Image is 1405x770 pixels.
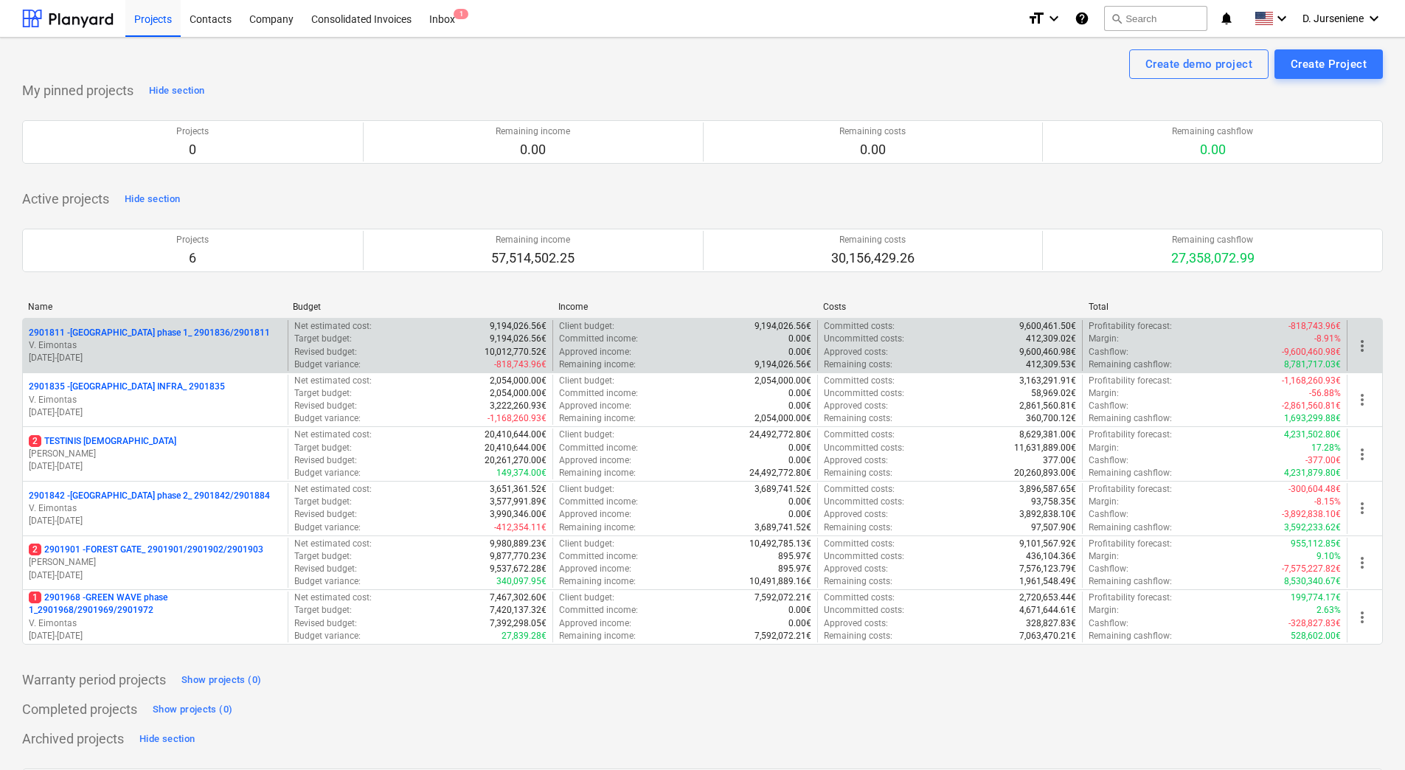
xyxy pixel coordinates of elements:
[824,387,904,400] p: Uncommitted costs :
[1302,13,1364,24] span: D. Jurseniene
[1353,554,1371,572] span: more_vert
[496,141,570,159] p: 0.00
[294,412,361,425] p: Budget variance :
[1019,400,1076,412] p: 2,861,560.81€
[294,483,372,496] p: Net estimated cost :
[1314,333,1341,345] p: -8.91%
[824,358,892,371] p: Remaining costs :
[1104,6,1207,31] button: Search
[754,521,811,534] p: 3,689,741.52€
[788,442,811,454] p: 0.00€
[1145,55,1252,74] div: Create demo project
[294,538,372,550] p: Net estimated cost :
[29,544,41,555] span: 2
[29,435,41,447] span: 2
[1026,550,1076,563] p: 436,104.36€
[788,496,811,508] p: 0.00€
[831,234,915,246] p: Remaining costs
[29,569,282,582] p: [DATE] - [DATE]
[1019,592,1076,604] p: 2,720,653.44€
[559,346,631,358] p: Approved income :
[490,400,547,412] p: 3,222,260.93€
[181,672,261,689] div: Show projects (0)
[754,320,811,333] p: 9,194,026.56€
[839,141,906,159] p: 0.00
[558,302,811,312] div: Income
[788,400,811,412] p: 0.00€
[1089,320,1172,333] p: Profitability forecast :
[1031,496,1076,508] p: 93,758.35€
[831,249,915,267] p: 30,156,429.26
[824,467,892,479] p: Remaining costs :
[788,604,811,617] p: 0.00€
[491,234,575,246] p: Remaining income
[294,454,357,467] p: Revised budget :
[1014,442,1076,454] p: 11,631,889.00€
[778,563,811,575] p: 895.97€
[754,412,811,425] p: 2,054,000.00€
[1043,454,1076,467] p: 377.00€
[294,387,352,400] p: Target budget :
[1219,10,1234,27] i: notifications
[1019,320,1076,333] p: 9,600,461.50€
[1089,592,1172,604] p: Profitability forecast :
[559,454,631,467] p: Approved income :
[29,502,282,515] p: V. Eimontas
[294,575,361,588] p: Budget variance :
[559,604,638,617] p: Committed income :
[496,575,547,588] p: 340,097.95€
[559,467,636,479] p: Remaining income :
[1353,445,1371,463] span: more_vert
[749,538,811,550] p: 10,492,785.13€
[294,496,352,508] p: Target budget :
[754,483,811,496] p: 3,689,741.52€
[29,544,263,556] p: 2901901 - FOREST GATE_ 2901901/2901902/2901903
[1353,337,1371,355] span: more_vert
[29,544,282,581] div: 22901901 -FOREST GATE_ 2901901/2901902/2901903[PERSON_NAME][DATE]-[DATE]
[1282,508,1341,521] p: -3,892,838.10€
[1089,429,1172,441] p: Profitability forecast :
[454,9,468,19] span: 1
[1089,483,1172,496] p: Profitability forecast :
[29,406,282,419] p: [DATE] - [DATE]
[839,125,906,138] p: Remaining costs
[136,727,198,751] button: Hide section
[1288,617,1341,630] p: -328,827.83€
[29,435,282,473] div: 2TESTINIS [DEMOGRAPHIC_DATA][PERSON_NAME][DATE]-[DATE]
[1171,249,1255,267] p: 27,358,072.99
[1284,429,1341,441] p: 4,231,502.80€
[754,375,811,387] p: 2,054,000.00€
[1282,400,1341,412] p: -2,861,560.81€
[29,327,270,339] p: 2901811 - [GEOGRAPHIC_DATA] phase 1_ 2901836/2901811
[485,429,547,441] p: 20,410,644.00€
[1331,699,1405,770] iframe: Chat Widget
[824,429,895,441] p: Committed costs :
[29,592,282,617] p: 2901968 - GREEN WAVE phase 1_2901968/2901969/2901972
[788,508,811,521] p: 0.00€
[559,387,638,400] p: Committed income :
[559,400,631,412] p: Approved income :
[1353,608,1371,626] span: more_vert
[294,429,372,441] p: Net estimated cost :
[1089,563,1128,575] p: Cashflow :
[749,467,811,479] p: 24,492,772.80€
[1089,617,1128,630] p: Cashflow :
[788,346,811,358] p: 0.00€
[22,82,133,100] p: My pinned projects
[491,249,575,267] p: 57,514,502.25
[29,630,282,642] p: [DATE] - [DATE]
[490,550,547,563] p: 9,877,770.23€
[176,234,209,246] p: Projects
[824,483,895,496] p: Committed costs :
[494,521,547,534] p: -412,354.11€
[1284,575,1341,588] p: 8,530,340.67€
[559,496,638,508] p: Committed income :
[1019,538,1076,550] p: 9,101,567.92€
[494,358,547,371] p: -818,743.96€
[1089,412,1172,425] p: Remaining cashflow :
[502,630,547,642] p: 27,839.28€
[824,496,904,508] p: Uncommitted costs :
[294,550,352,563] p: Target budget :
[1316,604,1341,617] p: 2.63%
[1019,483,1076,496] p: 3,896,587.65€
